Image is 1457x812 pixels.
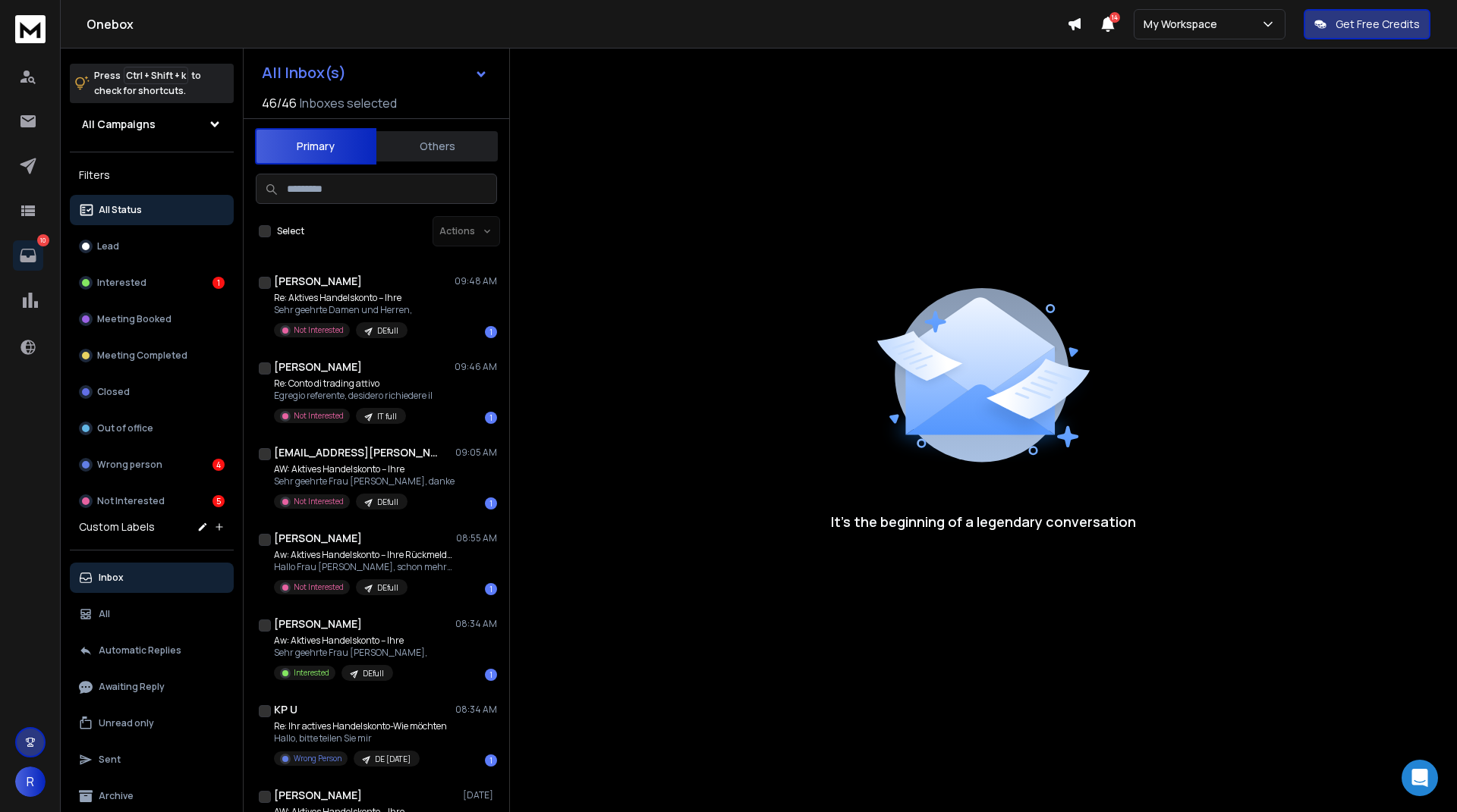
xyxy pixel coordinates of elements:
[70,563,234,593] button: Inbox
[70,109,234,140] button: All Campaigns
[376,130,498,163] button: Others
[294,496,344,507] p: Not Interested
[13,240,43,271] a: 10
[70,231,234,262] button: Lead
[274,647,427,659] p: Sehr geehrte Frau [PERSON_NAME],
[97,422,153,434] p: Out of office
[485,583,497,595] div: 1
[274,475,455,488] p: Sehr geehrte Frau [PERSON_NAME], danke
[274,788,362,803] h1: [PERSON_NAME]
[294,582,344,593] p: Not Interested
[70,672,234,702] button: Awaiting Reply
[70,377,234,407] button: Closed
[455,361,497,373] p: 09:46 AM
[455,275,497,287] p: 09:48 AM
[70,304,234,334] button: Meeting Booked
[294,410,344,422] p: Not Interested
[70,599,234,629] button: All
[99,790,134,802] p: Archive
[274,390,433,402] p: Egregio referente, desidero richiedere il
[274,720,447,732] p: Re: Ihr actives Handelskonto-Wie möchten
[97,240,119,252] p: Lead
[455,704,497,716] p: 08:34 AM
[70,340,234,371] button: Meeting Completed
[99,204,142,216] p: All Status
[274,561,456,573] p: Hallo Frau [PERSON_NAME], schon mehrmals wurde
[97,350,187,362] p: Meeting Completed
[79,519,155,535] h3: Custom Labels
[124,67,188,84] span: Ctrl + Shift + k
[274,304,412,316] p: Sehr geehrte Damen und Herren,
[70,708,234,738] button: Unread only
[70,268,234,298] button: Interested1
[274,292,412,304] p: Re: Aktives Handelskonto – Ihre
[274,445,441,460] h1: [EMAIL_ADDRESS][PERSON_NAME][DOMAIN_NAME]
[70,195,234,225] button: All Status
[456,532,497,544] p: 08:55 AM
[274,702,297,717] h1: KP U
[99,572,124,584] p: Inbox
[82,117,156,132] h1: All Campaigns
[274,274,362,289] h1: [PERSON_NAME]
[70,165,234,186] h3: Filters
[99,681,165,693] p: Awaiting Reply
[37,234,49,246] p: 10
[250,58,500,88] button: All Inbox(s)
[99,608,110,620] p: All
[485,497,497,509] div: 1
[15,15,46,43] img: logo
[377,497,398,508] p: DEfull
[377,411,397,422] p: IT full
[455,447,497,459] p: 09:05 AM
[15,767,46,797] button: R
[274,732,447,745] p: Hallo, bitte teilen Sie mir
[294,667,329,679] p: Interested
[1109,12,1120,23] span: 14
[1144,17,1223,32] p: My Workspace
[87,15,1067,33] h1: Onebox
[212,495,225,507] div: 5
[274,549,456,561] p: Aw: Aktives Handelskonto – Ihre Rückmeldung
[274,378,433,390] p: Re: Conto di trading attivo
[99,754,121,766] p: Sent
[274,359,362,375] h1: [PERSON_NAME]
[70,413,234,444] button: Out of office
[99,717,154,729] p: Unread only
[1336,17,1420,32] p: Get Free Credits
[1402,760,1438,796] div: Open Intercom Messenger
[70,745,234,775] button: Sent
[212,277,225,289] div: 1
[70,486,234,516] button: Not Interested5
[1304,9,1430,39] button: Get Free Credits
[375,754,411,765] p: DE [DATE]
[212,459,225,471] div: 4
[97,459,162,471] p: Wrong person
[377,582,398,594] p: DEfull
[94,68,201,99] p: Press to check for shortcuts.
[294,753,341,764] p: Wrong Person
[262,65,346,80] h1: All Inbox(s)
[277,225,304,237] label: Select
[70,781,234,811] button: Archive
[294,324,344,336] p: Not Interested
[262,94,297,112] span: 46 / 46
[70,635,234,666] button: Automatic Replies
[455,618,497,630] p: 08:34 AM
[463,789,497,801] p: [DATE]
[485,754,497,767] div: 1
[363,668,384,679] p: DEfull
[99,644,181,657] p: Automatic Replies
[274,531,362,546] h1: [PERSON_NAME]
[274,616,362,632] h1: [PERSON_NAME]
[97,313,172,325] p: Meeting Booked
[97,386,130,398] p: Closed
[485,326,497,338] div: 1
[274,635,427,647] p: Aw: Aktives Handelskonto – Ihre
[831,511,1136,532] p: It’s the beginning of a legendary conversation
[485,412,497,424] div: 1
[274,463,455,475] p: AW: Aktives Handelskonto – Ihre
[300,94,397,112] h3: Inboxes selected
[377,325,398,337] p: DEfull
[70,450,234,480] button: Wrong person4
